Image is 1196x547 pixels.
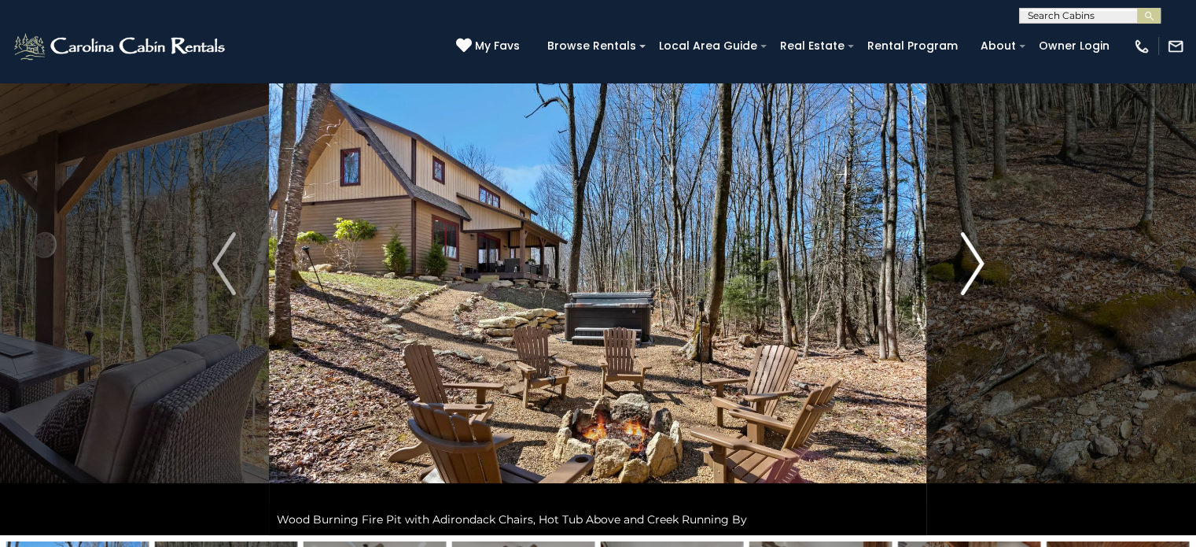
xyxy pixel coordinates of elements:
[960,232,984,295] img: arrow
[1133,38,1150,55] img: phone-regular-white.png
[212,232,236,295] img: arrow
[456,38,524,55] a: My Favs
[269,504,926,535] div: Wood Burning Fire Pit with Adirondack Chairs, Hot Tub Above and Creek Running By
[859,34,966,58] a: Rental Program
[651,34,765,58] a: Local Area Guide
[539,34,644,58] a: Browse Rentals
[475,38,520,54] span: My Favs
[1167,38,1184,55] img: mail-regular-white.png
[973,34,1024,58] a: About
[12,31,230,62] img: White-1-2.png
[1031,34,1117,58] a: Owner Login
[772,34,852,58] a: Real Estate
